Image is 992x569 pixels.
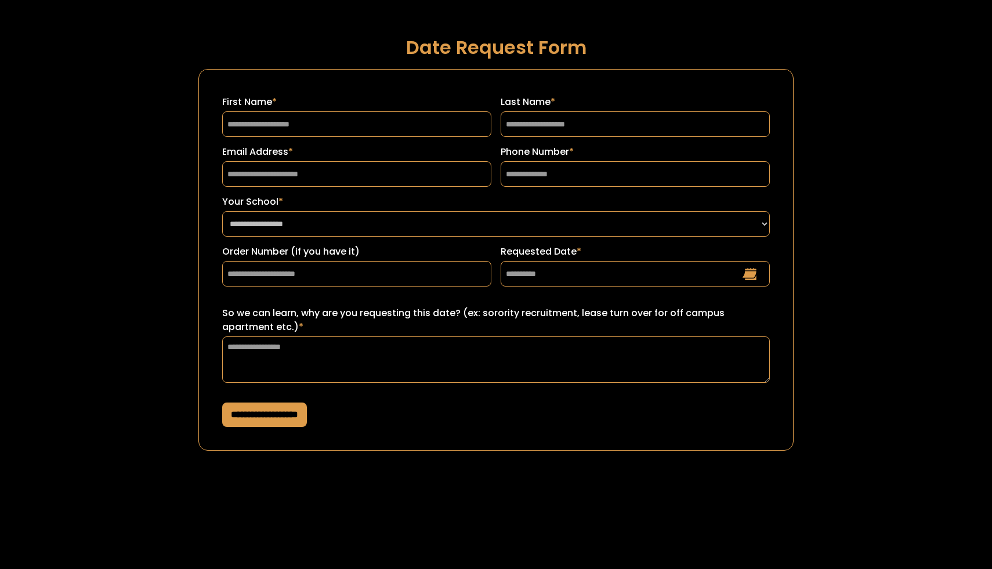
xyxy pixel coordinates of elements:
label: Your School [222,195,770,209]
label: Order Number (if you have it) [222,245,491,259]
label: First Name [222,95,491,109]
label: Phone Number [501,145,770,159]
label: Requested Date [501,245,770,259]
label: Last Name [501,95,770,109]
h1: Date Request Form [198,37,794,57]
label: Email Address [222,145,491,159]
label: So we can learn, why are you requesting this date? (ex: sorority recruitment, lease turn over for... [222,306,770,334]
form: Request a Date Form [198,69,794,451]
